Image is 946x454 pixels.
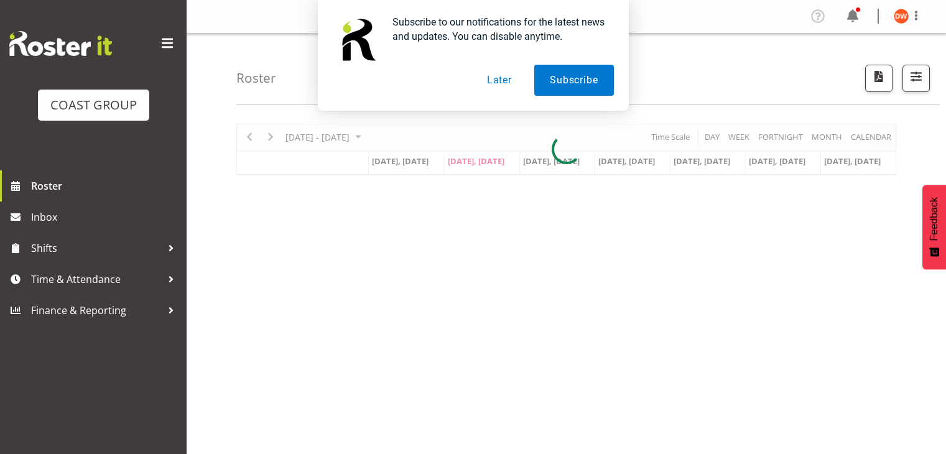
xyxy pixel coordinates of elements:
[333,15,383,65] img: notification icon
[929,197,940,241] span: Feedback
[31,270,162,289] span: Time & Attendance
[383,15,614,44] div: Subscribe to our notifications for the latest news and updates. You can disable anytime.
[31,301,162,320] span: Finance & Reporting
[471,65,527,96] button: Later
[534,65,613,96] button: Subscribe
[31,239,162,257] span: Shifts
[922,185,946,269] button: Feedback - Show survey
[31,208,180,226] span: Inbox
[31,177,180,195] span: Roster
